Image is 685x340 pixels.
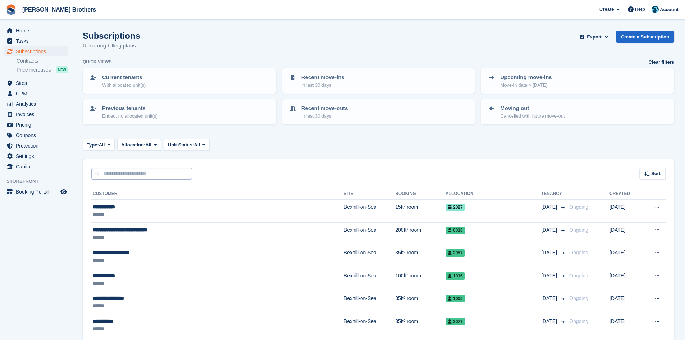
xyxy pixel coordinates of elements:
a: menu [4,26,68,36]
th: Allocation [446,188,541,200]
a: Price increases NEW [17,66,68,74]
span: Sites [16,78,59,88]
p: Cancelled with future move-out [500,113,565,120]
th: Booking [395,188,446,200]
img: stora-icon-8386f47178a22dfd0bd8f6a31ec36ba5ce8667c1dd55bd0f319d3a0aa187defe.svg [6,4,17,15]
span: All [99,141,105,149]
a: Contracts [17,58,68,64]
span: Account [660,6,679,13]
td: [DATE] [609,245,642,268]
td: Bexhill-on-Sea [344,314,395,337]
span: Ongoing [569,227,588,233]
td: 35ft² room [395,245,446,268]
a: menu [4,151,68,161]
span: [DATE] [541,295,558,302]
td: 200ft² room [395,222,446,245]
td: 100ft² room [395,268,446,291]
a: Create a Subscription [616,31,674,43]
span: Home [16,26,59,36]
th: Customer [91,188,344,200]
a: menu [4,162,68,172]
span: Subscriptions [16,46,59,56]
p: In last 30 days [301,113,348,120]
a: menu [4,120,68,130]
span: All [194,141,200,149]
span: [DATE] [541,249,558,257]
a: menu [4,89,68,99]
span: [DATE] [541,318,558,325]
span: Analytics [16,99,59,109]
span: Pricing [16,120,59,130]
td: Bexhill-on-Sea [344,222,395,245]
a: menu [4,78,68,88]
span: 1016 [446,272,465,280]
span: Tasks [16,36,59,46]
td: Bexhill-on-Sea [344,291,395,314]
td: 15ft² room [395,200,446,223]
td: [DATE] [609,291,642,314]
a: menu [4,46,68,56]
th: Site [344,188,395,200]
a: menu [4,109,68,119]
p: Ended, no allocated unit(s) [102,113,158,120]
span: Ongoing [569,204,588,210]
a: Recent move-outs In last 30 days [283,100,475,124]
span: Create [599,6,614,13]
span: Invoices [16,109,59,119]
p: With allocated unit(s) [102,82,146,89]
p: Current tenants [102,73,146,82]
span: 2057 [446,249,465,257]
span: Storefront [6,178,72,185]
span: Allocation: [121,141,145,149]
td: [DATE] [609,200,642,223]
a: menu [4,141,68,151]
a: Recent move-ins In last 30 days [283,69,475,93]
span: Export [587,33,602,41]
a: Current tenants With allocated unit(s) [83,69,275,93]
a: menu [4,130,68,140]
span: Unit Status: [168,141,194,149]
span: Settings [16,151,59,161]
span: 0018 [446,227,465,234]
span: Ongoing [569,273,588,278]
td: Bexhill-on-Sea [344,200,395,223]
h1: Subscriptions [83,31,140,41]
a: Preview store [59,187,68,196]
span: Coupons [16,130,59,140]
span: Sort [651,170,661,177]
p: Recent move-ins [301,73,344,82]
span: All [145,141,151,149]
span: CRM [16,89,59,99]
td: [DATE] [609,268,642,291]
td: Bexhill-on-Sea [344,245,395,268]
span: 2077 [446,318,465,325]
a: menu [4,187,68,197]
span: Capital [16,162,59,172]
p: Recent move-outs [301,104,348,113]
span: 2027 [446,204,465,211]
span: Ongoing [569,295,588,301]
span: Type: [87,141,99,149]
p: Moving out [500,104,565,113]
p: In last 30 days [301,82,344,89]
a: [PERSON_NAME] Brothers [19,4,99,15]
th: Created [609,188,642,200]
button: Allocation: All [117,139,161,151]
span: [DATE] [541,272,558,280]
a: Moving out Cancelled with future move-out [481,100,673,124]
img: Helen Eldridge [652,6,659,13]
a: menu [4,36,68,46]
a: menu [4,99,68,109]
td: [DATE] [609,314,642,337]
td: Bexhill-on-Sea [344,268,395,291]
button: Unit Status: All [164,139,210,151]
span: Ongoing [569,318,588,324]
a: Clear filters [648,59,674,66]
p: Move-in date > [DATE] [500,82,552,89]
p: Recurring billing plans [83,42,140,50]
td: 35ft² room [395,314,446,337]
button: Export [579,31,610,43]
span: Booking Portal [16,187,59,197]
span: Ongoing [569,250,588,255]
a: Previous tenants Ended, no allocated unit(s) [83,100,275,124]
